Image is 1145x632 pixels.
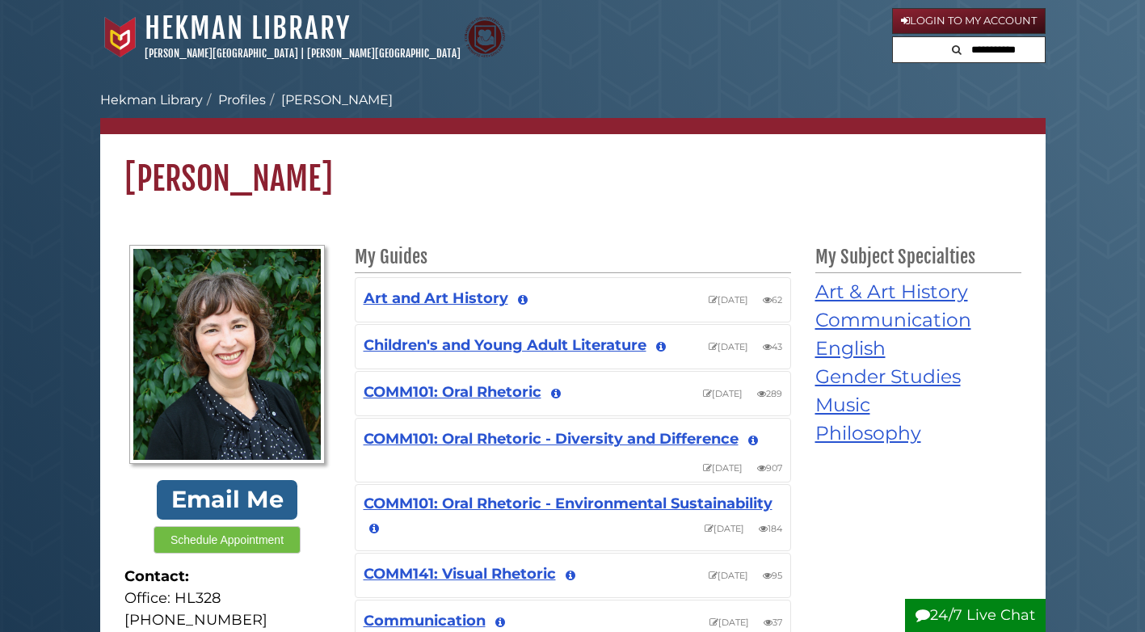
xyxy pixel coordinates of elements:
a: Hekman Library [100,92,203,107]
a: Philosophy [815,419,1021,447]
button: Search [947,37,966,59]
a: Hekman Library [145,11,351,46]
span: Views [757,462,782,474]
h2: My Guides [355,245,791,273]
span: Views [763,294,782,305]
span: Last update [709,570,748,581]
li: [PERSON_NAME] [266,91,393,110]
span: | [301,47,305,60]
span: Views [764,617,782,628]
a: [PERSON_NAME][GEOGRAPHIC_DATA] [307,47,461,60]
nav: breadcrumb [100,91,1046,134]
a: [PERSON_NAME][GEOGRAPHIC_DATA] [145,47,298,60]
a: COMM101: Oral Rhetoric - Diversity and Difference [364,430,739,448]
span: Last update [709,617,749,628]
span: Last update [709,341,748,352]
a: Art & Art History [815,277,1021,305]
h1: [PERSON_NAME] [100,134,1046,199]
strong: Contact: [124,566,330,588]
img: Profile Photo [129,245,325,464]
a: COMM101: Oral Rhetoric - Environmental Sustainability [364,495,772,512]
a: Login to My Account [892,8,1046,34]
a: Communication [364,612,486,630]
div: [PHONE_NUMBER] [124,609,330,631]
a: Communication [815,305,1021,334]
span: Last update [709,294,748,305]
a: Profiles [218,92,266,107]
a: Art and Art History [364,289,508,307]
a: Email Me [157,480,297,520]
div: Office: HL328 [124,588,330,609]
button: 24/7 Live Chat [905,599,1046,632]
i: Search [952,44,962,55]
a: English [815,334,1021,362]
h2: My Subject Specialties [815,245,1021,273]
span: Views [763,570,782,581]
span: Views [757,388,782,399]
button: Schedule Appointment [154,526,301,554]
span: Last update [705,523,744,534]
a: Gender Studies [815,362,1021,390]
img: Calvin Theological Seminary [465,17,505,57]
span: Last update [703,462,743,474]
a: Music [815,390,1021,419]
span: Last update [703,388,743,399]
a: COMM141: Visual Rhetoric [364,565,556,583]
img: Calvin University [100,17,141,57]
a: Children's and Young Adult Literature [364,336,646,354]
span: Views [759,523,782,534]
a: COMM101: Oral Rhetoric [364,383,541,401]
span: Views [763,341,782,352]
